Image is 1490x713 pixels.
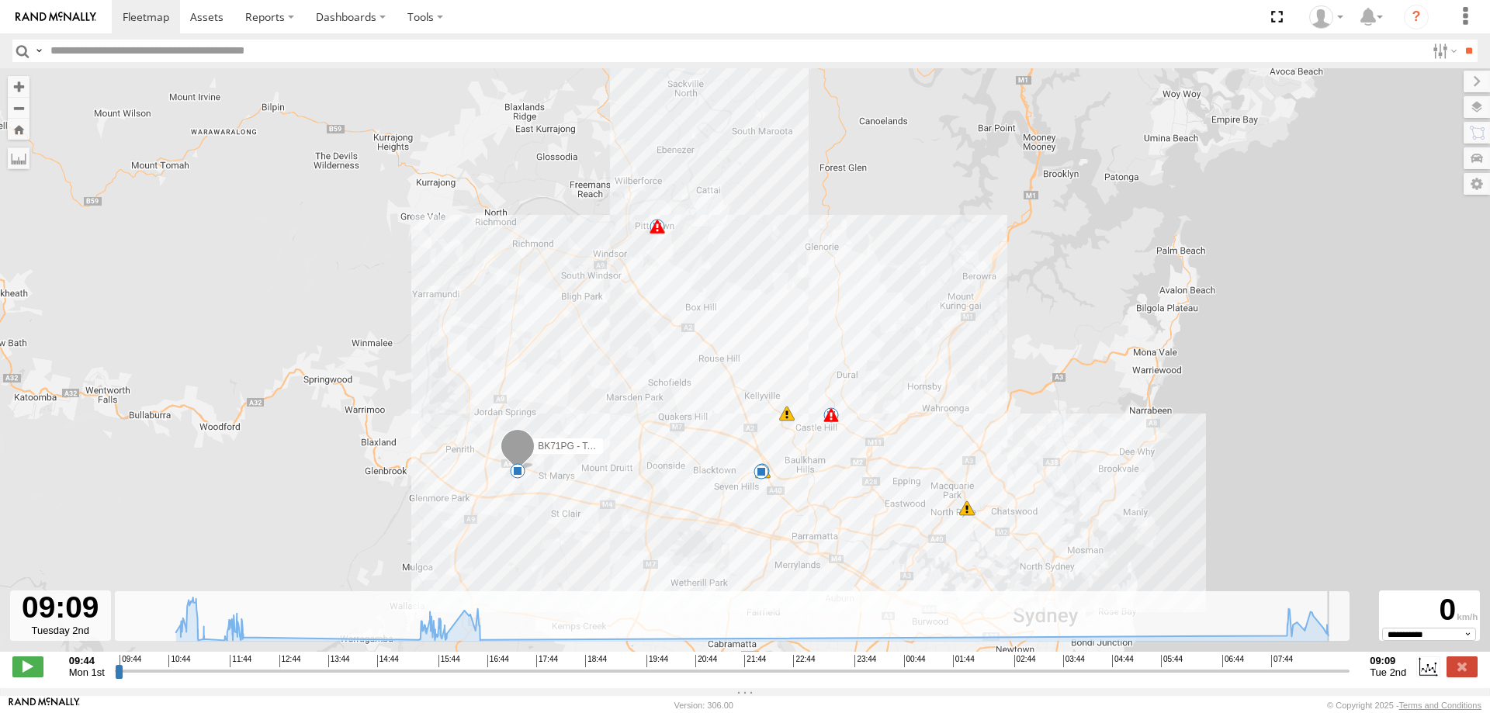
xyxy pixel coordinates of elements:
a: Visit our Website [9,697,80,713]
span: 18:44 [585,655,607,667]
span: 01:44 [953,655,975,667]
span: 11:44 [230,655,251,667]
i: ? [1404,5,1429,29]
div: © Copyright 2025 - [1327,701,1481,710]
span: 02:44 [1014,655,1036,667]
span: BK71PG - Toyota Hiace [538,441,636,452]
div: Tom Tozer [1304,5,1349,29]
span: 15:44 [438,655,460,667]
div: Version: 306.00 [674,701,733,710]
span: Mon 1st Sep 2025 [69,666,105,678]
span: 13:44 [328,655,350,667]
span: 05:44 [1161,655,1183,667]
span: 04:44 [1112,655,1134,667]
span: 23:44 [854,655,876,667]
span: 09:44 [120,655,141,667]
img: rand-logo.svg [16,12,96,22]
label: Map Settings [1464,173,1490,195]
label: Play/Stop [12,656,43,677]
span: 21:44 [744,655,766,667]
span: 20:44 [695,655,717,667]
span: 16:44 [487,655,509,667]
span: 06:44 [1222,655,1244,667]
span: 07:44 [1271,655,1293,667]
span: 14:44 [377,655,399,667]
strong: 09:44 [69,655,105,666]
label: Measure [8,147,29,169]
button: Zoom Home [8,119,29,140]
span: 10:44 [168,655,190,667]
button: Zoom in [8,76,29,97]
span: Tue 2nd Sep 2025 [1370,666,1406,678]
span: 17:44 [536,655,558,667]
span: 12:44 [279,655,301,667]
div: 7 [779,406,795,421]
strong: 09:09 [1370,655,1406,666]
span: 19:44 [646,655,668,667]
label: Close [1447,656,1478,677]
div: 0 [1381,593,1478,628]
a: Terms and Conditions [1399,701,1481,710]
label: Search Query [33,40,45,62]
span: 00:44 [904,655,926,667]
label: Search Filter Options [1426,40,1460,62]
button: Zoom out [8,97,29,119]
span: 03:44 [1063,655,1085,667]
span: 22:44 [793,655,815,667]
